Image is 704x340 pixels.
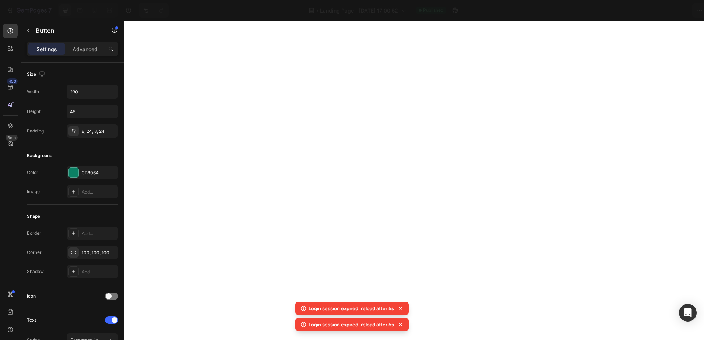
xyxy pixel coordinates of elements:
span: Landing Page - [DATE] 17:00:52 [320,7,398,14]
p: Button [36,26,98,35]
div: Image [27,188,40,195]
iframe: Design area [124,21,704,340]
button: 7 [3,3,55,18]
input: Auto [67,85,118,98]
div: Height [27,108,41,115]
div: Shape [27,213,40,220]
span: Save [634,7,646,14]
p: Login session expired, reload after 5s [309,305,394,312]
div: Publish [661,7,680,14]
span: Published [423,7,443,14]
button: Save [628,3,652,18]
p: Advanced [73,45,98,53]
div: Border [27,230,41,237]
div: Width [27,88,39,95]
div: Add... [82,269,116,275]
div: 450 [7,78,18,84]
p: Login session expired, reload after 5s [309,321,394,328]
div: Text [27,317,36,323]
input: Auto [67,105,118,118]
div: Add... [82,189,116,195]
div: 8, 24, 8, 24 [82,128,116,135]
span: / [317,7,318,14]
p: Settings [36,45,57,53]
div: Padding [27,128,44,134]
div: Background [27,152,52,159]
div: Color [27,169,38,176]
div: Undo/Redo [139,3,169,18]
div: Icon [27,293,36,300]
div: Beta [6,135,18,141]
p: 7 [48,6,52,15]
div: Shadow [27,268,44,275]
div: Open Intercom Messenger [679,304,697,322]
div: Add... [82,230,116,237]
div: 100, 100, 100, 100 [82,249,116,256]
div: Size [27,70,46,79]
div: 0B8064 [82,170,116,176]
div: Corner [27,249,42,256]
button: Publish [655,3,686,18]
